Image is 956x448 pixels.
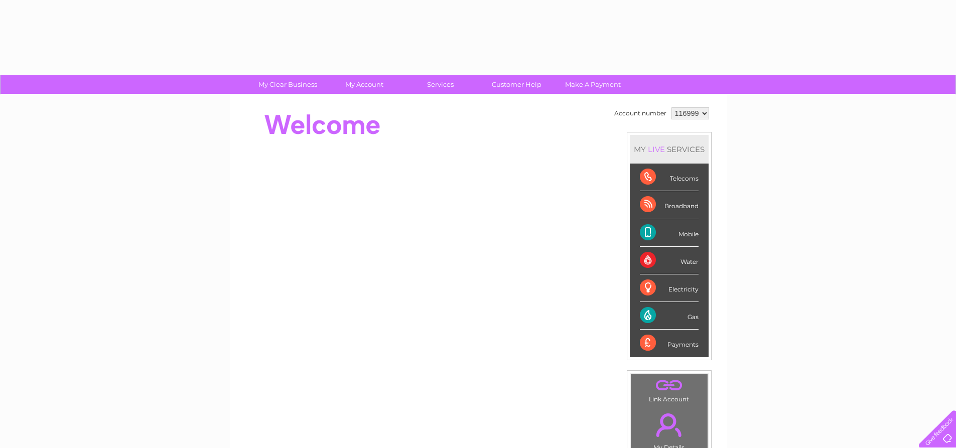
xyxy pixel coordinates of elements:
div: MY SERVICES [630,135,709,164]
div: Electricity [640,274,699,302]
div: Mobile [640,219,699,247]
a: My Clear Business [246,75,329,94]
div: Gas [640,302,699,330]
a: . [633,377,705,394]
a: . [633,407,705,442]
td: Account number [612,105,669,122]
a: Customer Help [475,75,558,94]
div: Water [640,247,699,274]
div: LIVE [646,144,667,154]
div: Payments [640,330,699,357]
td: Link Account [630,374,708,405]
a: Services [399,75,482,94]
a: Make A Payment [552,75,634,94]
a: My Account [323,75,405,94]
div: Broadband [640,191,699,219]
div: Telecoms [640,164,699,191]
